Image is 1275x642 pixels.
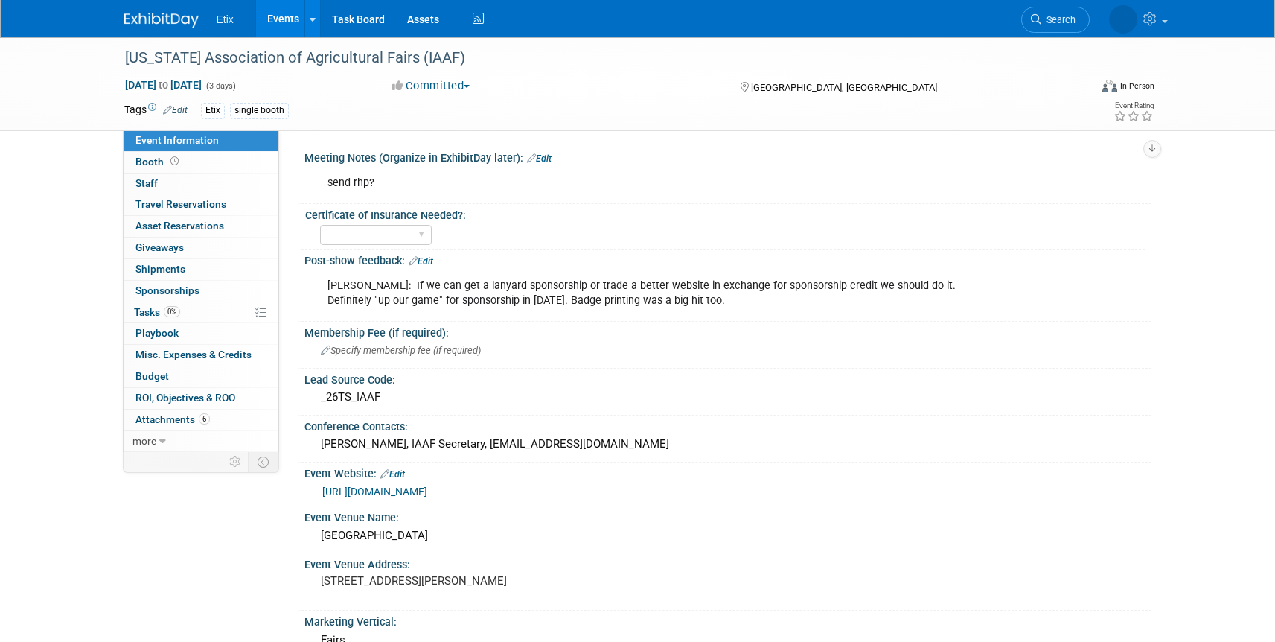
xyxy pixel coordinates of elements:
div: [PERSON_NAME], IAAF Secretary, [EMAIL_ADDRESS][DOMAIN_NAME] [316,433,1140,456]
div: Event Website: [304,463,1151,482]
img: Format-Inperson.png [1102,80,1117,92]
span: Etix [217,13,234,25]
a: Travel Reservations [124,194,278,215]
div: Marketing Vertical: [304,611,1151,629]
a: Budget [124,366,278,387]
img: ExhibitDay [124,13,199,28]
div: Event Rating [1113,102,1154,109]
span: Shipments [135,263,185,275]
div: Etix [201,103,225,118]
a: Asset Reservations [124,216,278,237]
span: Playbook [135,327,179,339]
a: Event Information [124,130,278,151]
a: Attachments6 [124,410,278,430]
a: [URL][DOMAIN_NAME] [322,486,427,498]
span: Sponsorships [135,285,199,296]
span: Booth not reserved yet [167,156,182,167]
span: Attachments [135,413,210,425]
a: Misc. Expenses & Credits [124,345,278,366]
a: Tasks0% [124,302,278,323]
a: Edit [163,105,188,115]
div: _26TS_IAAF [316,386,1140,409]
div: single booth [230,103,289,118]
span: Budget [135,370,169,382]
a: ROI, Objectives & ROO [124,388,278,409]
span: (3 days) [205,81,236,91]
span: more [132,435,156,447]
span: Search [1041,14,1076,25]
div: Meeting Notes (Organize in ExhibitDay later): [304,147,1151,166]
div: Membership Fee (if required): [304,322,1151,340]
a: Edit [380,469,405,480]
span: Travel Reservations [135,198,226,210]
span: Staff [135,177,158,189]
div: send rhp? [317,168,988,198]
div: Event Format [1002,77,1155,100]
div: Post-show feedback: [304,250,1151,269]
span: Tasks [134,306,180,318]
div: In-Person [1119,80,1154,92]
span: [GEOGRAPHIC_DATA], [GEOGRAPHIC_DATA] [751,82,937,93]
span: [DATE] [DATE] [124,78,202,92]
span: to [156,79,170,91]
img: Wendy Beasley [1109,5,1137,34]
a: Shipments [124,259,278,280]
td: Tags [124,102,188,119]
div: Event Venue Address: [304,553,1151,572]
td: Toggle Event Tabs [248,452,278,471]
span: ROI, Objectives & ROO [135,392,235,404]
pre: [STREET_ADDRESS][PERSON_NAME] [321,574,641,588]
a: Edit [527,153,552,164]
div: Lead Source Code: [304,369,1151,387]
a: Search [1021,7,1090,33]
span: Giveaways [135,241,184,253]
a: Sponsorships [124,281,278,302]
span: Specify membership fee (if required) [321,345,481,356]
a: more [124,431,278,452]
a: Playbook [124,323,278,344]
span: Asset Reservations [135,220,224,232]
div: Certificate of Insurance Needed?: [305,204,1145,223]
a: Booth [124,152,278,173]
div: Event Venue Name: [304,506,1151,525]
td: Personalize Event Tab Strip [223,452,249,471]
span: Misc. Expenses & Credits [135,349,252,360]
span: Booth [135,156,182,168]
button: Committed [387,78,476,94]
a: Edit [409,256,433,267]
div: [PERSON_NAME]: If we can get a lanyard sponsorship or trade a better website in exchange for spon... [317,271,988,316]
div: [GEOGRAPHIC_DATA] [316,524,1140,547]
span: Event Information [135,134,219,146]
span: 6 [199,413,210,425]
div: [US_STATE] Association of Agricultural Fairs (IAAF) [120,45,1067,71]
a: Staff [124,174,278,194]
a: Giveaways [124,238,278,258]
span: 0% [164,306,180,317]
div: Conference Contacts: [304,416,1151,434]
